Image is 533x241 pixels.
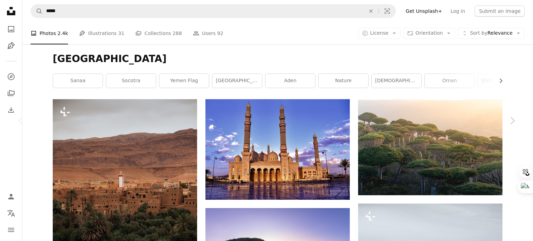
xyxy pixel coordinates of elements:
[358,99,502,195] img: a group of trees in the middle of a forest
[446,6,469,17] a: Log in
[358,28,401,39] button: License
[425,74,474,88] a: oman
[4,22,18,36] a: Photos
[205,99,350,200] img: brown concrete building under blue sky during daytime
[494,74,502,88] button: scroll list to the right
[4,39,18,53] a: Illustrations
[31,4,396,18] form: Find visuals sitewide
[31,5,43,18] button: Search Unsplash
[79,22,124,44] a: Illustrations 31
[478,74,527,88] a: [GEOGRAPHIC_DATA]
[265,74,315,88] a: aden
[379,5,396,18] button: Visual search
[363,5,379,18] button: Clear
[106,74,156,88] a: socotra
[319,74,368,88] a: nature
[458,28,525,39] button: Sort byRelevance
[4,223,18,237] button: Menu
[370,30,389,36] span: License
[212,74,262,88] a: [GEOGRAPHIC_DATA]
[491,87,533,154] a: Next
[159,74,209,88] a: yemen flag
[4,86,18,100] a: Collections
[475,6,525,17] button: Submit an image
[4,206,18,220] button: Language
[118,29,125,37] span: 31
[217,29,223,37] span: 92
[135,22,182,44] a: Collections 288
[470,30,487,36] span: Sort by
[401,6,446,17] a: Get Unsplash+
[205,146,350,152] a: brown concrete building under blue sky during daytime
[53,204,197,210] a: a village in the desert with mountains in the background
[4,70,18,84] a: Explore
[193,22,223,44] a: Users 92
[172,29,182,37] span: 288
[358,144,502,150] a: a group of trees in the middle of a forest
[470,30,513,37] span: Relevance
[372,74,421,88] a: [DEMOGRAPHIC_DATA]
[53,74,103,88] a: sanaa
[415,30,443,36] span: Orientation
[4,190,18,204] a: Log in / Sign up
[403,28,455,39] button: Orientation
[53,53,502,65] h1: [GEOGRAPHIC_DATA]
